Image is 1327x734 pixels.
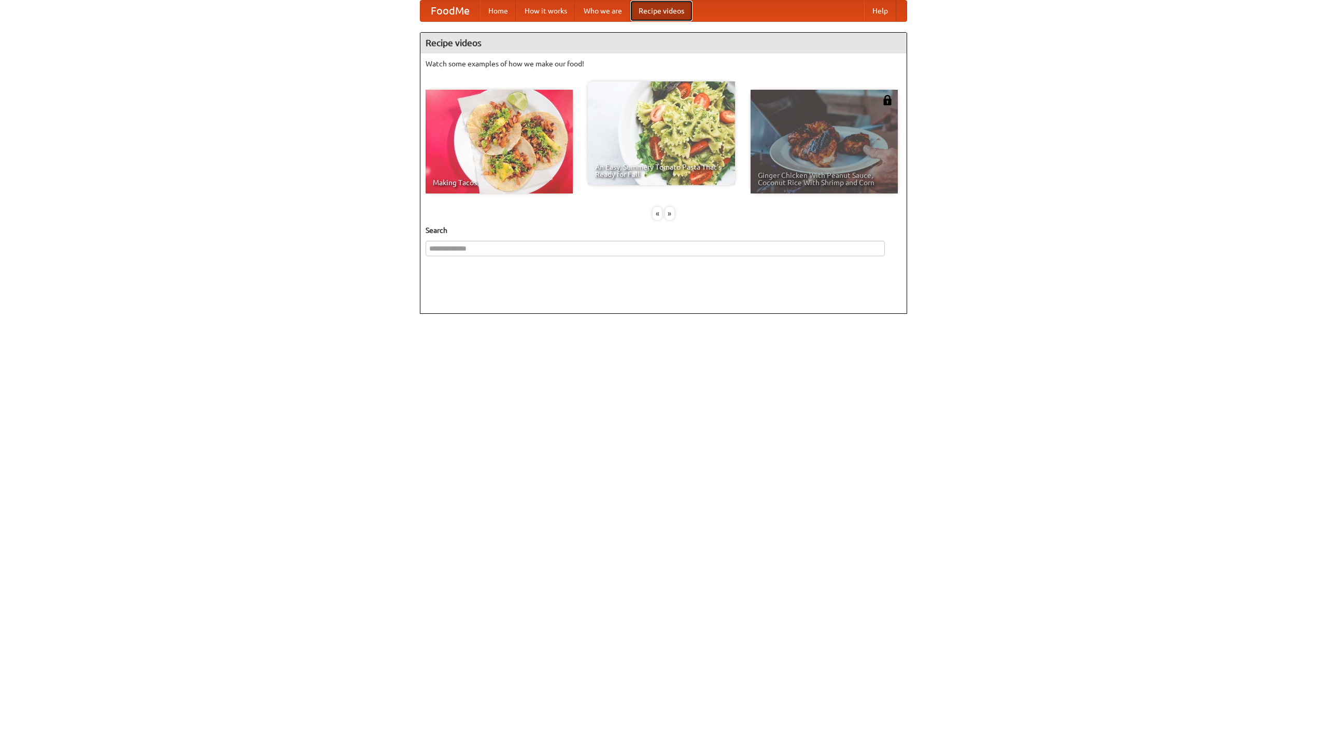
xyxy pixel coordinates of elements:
div: » [665,207,674,220]
span: An Easy, Summery Tomato Pasta That's Ready for Fall [595,163,728,178]
p: Watch some examples of how we make our food! [426,59,901,69]
span: Making Tacos [433,179,566,186]
a: FoodMe [420,1,480,21]
h5: Search [426,225,901,236]
h4: Recipe videos [420,33,907,53]
a: Home [480,1,516,21]
a: Help [864,1,896,21]
a: Recipe videos [630,1,693,21]
a: Making Tacos [426,90,573,193]
a: How it works [516,1,575,21]
a: An Easy, Summery Tomato Pasta That's Ready for Fall [588,81,735,185]
div: « [653,207,662,220]
a: Who we are [575,1,630,21]
img: 483408.png [882,95,893,105]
